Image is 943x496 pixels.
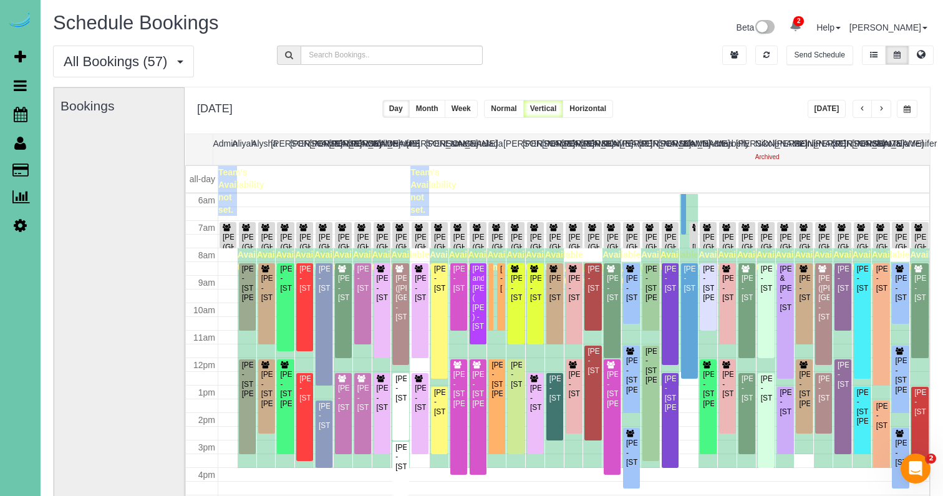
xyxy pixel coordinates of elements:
span: Available time [238,250,276,272]
div: [PERSON_NAME] - [STREET_ADDRESS] [876,402,887,430]
div: [PERSON_NAME] - [STREET_ADDRESS] [780,388,791,417]
th: Reinier [794,134,813,165]
div: [PERSON_NAME] (GHC) - [STREET_ADDRESS] [337,233,349,271]
th: [PERSON_NAME] [852,134,871,165]
div: [PERSON_NAME] (GHC) - [STREET_ADDRESS] [549,233,561,271]
span: Available time [699,250,737,272]
span: All Bookings (57) [64,54,173,69]
span: 12pm [193,360,215,370]
button: Normal [484,100,523,118]
span: 2 [793,16,804,26]
div: [PERSON_NAME] (GHC) - [STREET_ADDRESS] [510,233,522,271]
th: Esme [445,134,465,165]
th: [PERSON_NAME] [348,134,367,165]
div: [PERSON_NAME] - [STREET_ADDRESS] [530,384,541,412]
div: [PERSON_NAME] (GHC) - [STREET_ADDRESS] [818,233,829,271]
div: [PERSON_NAME] - [STREET_ADDRESS] [626,274,637,303]
div: [PERSON_NAME] (GHC) - [STREET_ADDRESS] [702,233,714,271]
a: [PERSON_NAME] [849,22,927,32]
th: [PERSON_NAME] [271,134,290,165]
div: [PERSON_NAME] (GHC) - [STREET_ADDRESS] [626,233,637,271]
th: Makenna [697,134,717,165]
th: Yenifer [910,134,929,165]
div: [PERSON_NAME] (GHC) - [STREET_ADDRESS] [645,233,657,271]
span: Available time [718,250,756,272]
th: Daylin [368,134,387,165]
div: [PERSON_NAME] - [STREET_ADDRESS] [626,439,637,467]
div: [PERSON_NAME] - [STREET_ADDRESS] [453,265,465,293]
div: [PERSON_NAME] - [STREET_ADDRESS] [510,274,522,303]
th: [PERSON_NAME] [619,134,639,165]
div: Archived [755,153,775,162]
span: 8am [198,250,215,260]
img: New interface [754,20,775,36]
div: [PERSON_NAME] - [STREET_ADDRESS] [894,274,906,303]
span: Available time [295,250,333,272]
span: Available time [564,263,602,286]
span: Available time [314,250,352,272]
span: Schedule Bookings [53,12,218,34]
div: [PERSON_NAME] (GHC) - [STREET_ADDRESS] [491,233,503,271]
div: [PERSON_NAME] - [STREET_ADDRESS] [837,361,849,389]
div: [PERSON_NAME] - [STREET_ADDRESS][PERSON_NAME] [606,370,618,409]
div: [PERSON_NAME] - [STREET_ADDRESS] [837,265,849,293]
div: [PERSON_NAME] - [STREET_ADDRESS][PERSON_NAME] [702,265,714,303]
a: 2 [783,12,808,40]
div: [PERSON_NAME] - [STREET_ADDRESS][PERSON_NAME] [645,265,657,303]
th: Jada [484,134,503,165]
div: [PERSON_NAME] & [PERSON_NAME] - [STREET_ADDRESS] [780,265,791,313]
div: [PERSON_NAME] - [STREET_ADDRESS] [261,274,273,303]
span: Available time [795,250,833,272]
span: Available time [391,250,429,272]
h3: Bookings [60,99,178,113]
th: [PERSON_NAME] [639,134,658,165]
div: [PERSON_NAME] - [STREET_ADDRESS] [433,265,445,293]
div: [PERSON_NAME] - [STREET_ADDRESS] [606,274,618,303]
div: [PERSON_NAME] - [STREET_ADDRESS] [760,374,772,403]
div: [PERSON_NAME] (GHC) - [STREET_ADDRESS] [606,233,618,271]
th: [PERSON_NAME] [813,134,833,165]
button: Horizontal [563,100,613,118]
div: [PERSON_NAME] - [STREET_ADDRESS][PERSON_NAME] [279,370,291,409]
div: [PERSON_NAME] - [STREET_ADDRESS] [318,402,330,430]
div: [PERSON_NAME] - [STREET_ADDRESS] [587,265,599,293]
th: [PERSON_NAME] [523,134,542,165]
div: [PERSON_NAME] - [STREET_ADDRESS] [510,361,522,389]
div: [PERSON_NAME] (GHC) - [STREET_ADDRESS] [856,233,868,271]
div: [PERSON_NAME] - [STREET_ADDRESS] [357,384,369,412]
th: [PERSON_NAME] [426,134,445,165]
span: Available time [872,250,910,272]
button: Send Schedule [786,46,853,65]
span: 9am [198,278,215,288]
span: 1pm [198,387,215,397]
div: [PERSON_NAME] (GHC) - [STREET_ADDRESS] [692,243,695,281]
div: [PERSON_NAME] - [STREET_ADDRESS] [318,265,330,293]
span: Available time [853,250,891,272]
span: 2pm [198,415,215,425]
button: Week [445,100,478,118]
th: Marbelly [717,134,736,165]
div: [PERSON_NAME] (GHC) - [STREET_ADDRESS] [914,233,926,271]
th: Alysha [251,134,271,165]
div: [PERSON_NAME] (GHC) - [STREET_ADDRESS] [395,233,407,271]
span: 2 [926,454,936,464]
h2: [DATE] [197,100,233,115]
th: [PERSON_NAME] [736,134,755,165]
div: [PERSON_NAME] - [STREET_ADDRESS] [376,274,388,303]
div: [PERSON_NAME] - [STREET_ADDRESS][PERSON_NAME] [241,265,253,303]
div: [PERSON_NAME] - [STREET_ADDRESS][PERSON_NAME] [894,356,906,395]
div: [PERSON_NAME] - [STREET_ADDRESS] [414,384,426,412]
div: [PERSON_NAME] - [STREET_ADDRESS] [722,370,733,399]
div: [PERSON_NAME] (GHC) - [STREET_ADDRESS] [780,233,791,271]
div: [PERSON_NAME] - [STREET_ADDRESS] [299,265,311,293]
th: [PERSON_NAME] [561,134,581,165]
div: [PERSON_NAME] (GHC) - [STREET_ADDRESS] [894,233,906,271]
span: 3pm [198,442,215,452]
div: [PERSON_NAME] - [STREET_ADDRESS] [549,274,561,303]
th: Lola [678,134,697,165]
div: [PERSON_NAME] - [STREET_ADDRESS] [337,384,349,412]
span: Available time [891,263,929,286]
span: Available time [487,250,525,272]
input: Search Bookings.. [301,46,482,65]
span: 7am [198,223,215,233]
